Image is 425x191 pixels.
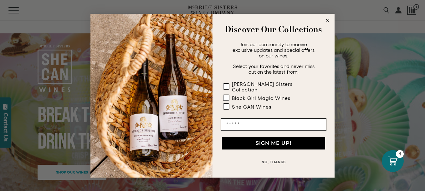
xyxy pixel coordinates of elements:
button: NO, THANKS [221,156,326,168]
button: SIGN ME UP! [222,137,325,149]
img: 42653730-7e35-4af7-a99d-12bf478283cf.jpeg [90,14,212,178]
button: Close dialog [324,17,331,24]
div: She CAN Wines [232,104,271,110]
div: Black Girl Magic Wines [232,95,290,101]
input: Email [221,118,326,131]
div: 1 [396,150,404,158]
span: Join our community to receive exclusive updates and special offers on our wines. [233,42,315,58]
div: [PERSON_NAME] Sisters Collection [232,81,314,92]
strong: Discover Our Collections [225,23,322,35]
span: Select your favorites and never miss out on the latest from: [233,63,315,75]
